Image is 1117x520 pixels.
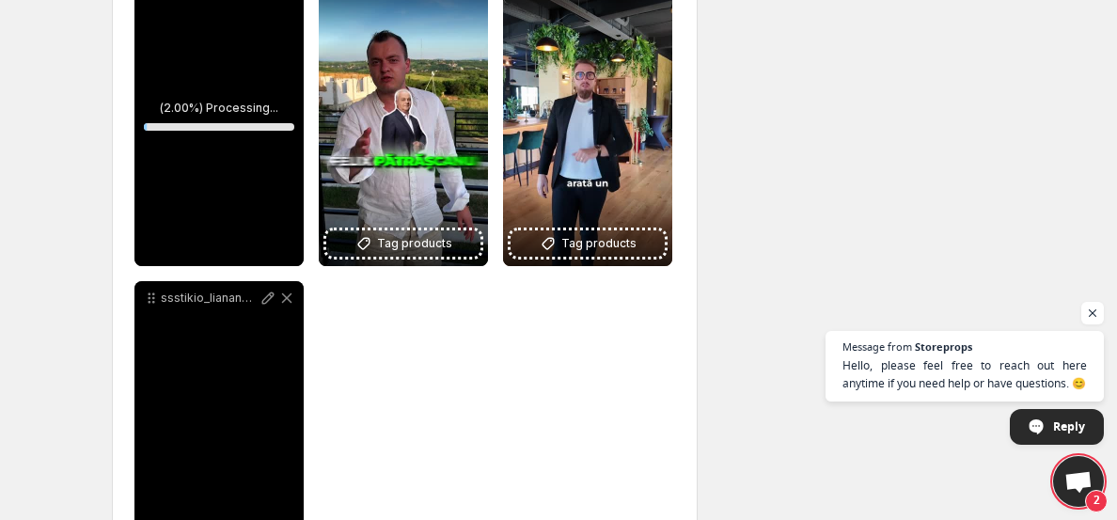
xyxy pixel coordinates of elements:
span: Hello, please feel free to reach out here anytime if you need help or have questions. 😊 [842,356,1087,392]
span: Message from [842,341,912,352]
span: 2 [1085,490,1108,512]
span: Tag products [377,234,452,253]
p: ssstikio_liananegru_1756195029152 [161,291,259,306]
a: Open chat [1053,456,1104,507]
button: Tag products [326,230,480,257]
span: Storeprops [915,341,972,352]
span: Reply [1053,410,1085,443]
button: Tag products [511,230,665,257]
span: Tag products [561,234,637,253]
